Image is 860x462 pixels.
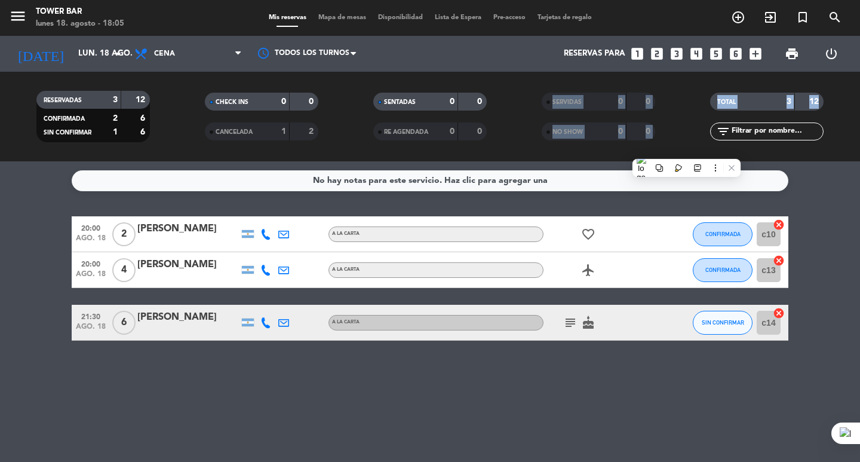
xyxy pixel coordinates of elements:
[809,97,821,106] strong: 12
[332,267,360,272] span: A LA CARTA
[76,221,106,234] span: 20:00
[137,257,239,273] div: [PERSON_NAME]
[9,41,72,67] i: [DATE]
[618,97,623,106] strong: 0
[693,311,752,335] button: SIN CONFIRMAR
[552,99,582,105] span: SERVIDAS
[36,18,124,30] div: lunes 18. agosto - 18:05
[384,99,416,105] span: SENTADAS
[581,263,595,277] i: airplanemode_active
[112,222,136,246] span: 2
[216,129,253,135] span: CANCELADA
[112,258,136,282] span: 4
[76,309,106,323] span: 21:30
[629,46,645,62] i: looks_one
[112,311,136,335] span: 6
[309,97,316,106] strong: 0
[44,130,91,136] span: SIN CONFIRMAR
[564,49,625,59] span: Reservas para
[773,255,785,267] i: cancel
[649,46,665,62] i: looks_two
[76,234,106,248] span: ago. 18
[728,46,744,62] i: looks_6
[137,221,239,237] div: [PERSON_NAME]
[76,270,106,284] span: ago. 18
[532,14,598,21] span: Tarjetas de regalo
[581,227,595,241] i: favorite_border
[154,50,175,58] span: Cena
[581,316,595,330] i: cake
[450,127,454,136] strong: 0
[313,174,548,188] div: No hay notas para este servicio. Haz clic para agregar una
[312,14,372,21] span: Mapa de mesas
[693,258,752,282] button: CONFIRMADA
[332,320,360,325] span: A LA CARTA
[748,46,763,62] i: add_box
[812,36,851,72] div: LOG OUT
[669,46,684,62] i: looks_3
[773,219,785,231] i: cancel
[263,14,312,21] span: Mis reservas
[140,114,148,123] strong: 6
[716,124,730,139] i: filter_list
[487,14,532,21] span: Pre-acceso
[618,127,623,136] strong: 0
[281,97,286,106] strong: 0
[9,7,27,25] i: menu
[140,128,148,136] strong: 6
[795,10,810,25] i: turned_in_not
[785,47,799,61] span: print
[136,96,148,104] strong: 12
[384,129,428,135] span: RE AGENDADA
[828,10,842,25] i: search
[552,129,583,135] span: NO SHOW
[477,127,484,136] strong: 0
[705,267,741,273] span: CONFIRMADA
[44,97,82,103] span: RESERVADAS
[36,6,124,18] div: Tower Bar
[429,14,487,21] span: Lista de Espera
[824,47,838,61] i: power_settings_new
[450,97,454,106] strong: 0
[216,99,248,105] span: CHECK INS
[646,127,653,136] strong: 0
[708,46,724,62] i: looks_5
[730,125,823,138] input: Filtrar por nombre...
[281,127,286,136] strong: 1
[477,97,484,106] strong: 0
[693,222,752,246] button: CONFIRMADA
[113,114,118,123] strong: 2
[113,96,118,104] strong: 3
[76,323,106,336] span: ago. 18
[702,319,744,326] span: SIN CONFIRMAR
[689,46,704,62] i: looks_4
[44,116,85,122] span: CONFIRMADA
[332,231,360,236] span: A LA CARTA
[137,310,239,325] div: [PERSON_NAME]
[763,10,778,25] i: exit_to_app
[76,256,106,270] span: 20:00
[717,99,736,105] span: TOTAL
[787,97,791,106] strong: 3
[646,97,653,106] strong: 0
[563,316,578,330] i: subject
[731,10,745,25] i: add_circle_outline
[309,127,316,136] strong: 2
[113,128,118,136] strong: 1
[372,14,429,21] span: Disponibilidad
[773,307,785,319] i: cancel
[111,47,125,61] i: arrow_drop_down
[705,231,741,237] span: CONFIRMADA
[9,7,27,29] button: menu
